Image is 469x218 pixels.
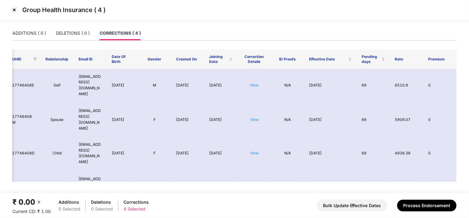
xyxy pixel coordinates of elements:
td: N/A [271,170,304,205]
td: 0 [423,170,457,205]
td: 0 [423,137,457,170]
td: [DATE] [204,103,238,136]
td: [EMAIL_ADDRESS][DOMAIN_NAME] [74,170,107,205]
img: svg+xml;base64,PHN2ZyBpZD0iQ3Jvc3MtMzJ4MzIiIHhtbG5zPSJodHRwOi8vd3d3LnczLm9yZy8yMDAwL3N2ZyIgd2lkdG... [9,5,19,15]
td: [DATE] [171,170,204,205]
div: Corrections [123,199,149,206]
th: Joining Date [204,49,238,69]
th: Effective Date [304,49,357,69]
th: Premium [423,49,457,69]
div: 4 Selected [123,206,149,212]
img: svg+xml;base64,PHN2ZyBpZD0iQmFjay0yMHgyMCIgeG1sbnM9Imh0dHA6Ly93d3cudzMub3JnLzIwMDAvc3ZnIiB3aWR0aD... [35,198,43,206]
div: 0 Selected [58,206,80,212]
div: Additions [58,199,80,206]
td: [EMAIL_ADDRESS][DOMAIN_NAME] [74,68,107,103]
span: UHID [12,57,31,62]
td: [DATE] [304,103,357,136]
th: Rate [390,49,424,69]
p: Group Health Insurance ( 4 ) [22,6,105,14]
span: Pending days [362,54,381,64]
td: [EMAIL_ADDRESS][DOMAIN_NAME] [74,103,107,136]
button: Bulk Update Effective Dates [317,200,387,211]
td: 17746408E [7,68,41,103]
td: [DATE] [107,68,138,103]
td: Self [41,170,74,205]
td: N/A [271,103,304,136]
span: Joining Date [209,54,228,64]
td: 4938.38 [390,137,424,170]
td: [DATE] [171,68,204,103]
td: [DATE] [204,137,238,170]
span: filter [32,56,38,63]
td: [DATE] [304,170,357,205]
th: Correction Details [238,49,271,69]
div: Deletions [91,199,113,206]
th: Created On [171,49,204,69]
th: Gender [138,49,171,69]
td: [DATE] [107,103,138,136]
td: 5909.07 [390,170,424,205]
td: F [138,137,171,170]
td: 66 [357,137,390,170]
td: 66 [357,68,390,103]
td: 17746408W [7,103,41,136]
td: F [138,103,171,136]
th: Pending days [357,49,390,69]
td: [DATE] [107,170,138,205]
th: ID Proofs [271,49,304,69]
td: 66 [357,103,390,136]
a: View [250,83,259,87]
span: Effective Date [309,57,347,62]
a: View [250,117,259,122]
th: Email ID [74,49,107,69]
td: 0 [423,68,457,103]
td: [DATE] [304,137,357,170]
div: DELETIONS ( 0 ) [56,30,90,37]
td: 0 [423,103,457,136]
div: 0 Selected [91,206,113,212]
td: M [138,170,171,205]
td: 66 [357,170,390,205]
a: View [250,151,259,155]
td: Spouse [41,103,74,136]
td: [DATE] [204,170,238,205]
td: 5909.07 [390,103,424,136]
td: N/A [271,68,304,103]
td: [DATE] [107,137,138,170]
th: Date Of Birth [107,49,138,69]
div: ₹ 0.00 [12,196,51,208]
td: 6510.9 [390,68,424,103]
div: ADDITIONS ( 0 ) [12,30,46,37]
td: M [138,68,171,103]
td: Child [41,137,74,170]
button: Process Endorsement [397,200,457,211]
td: [DATE] [204,68,238,103]
td: 17746409E [7,170,41,205]
td: N/A [271,137,304,170]
span: filter [33,57,37,61]
td: [EMAIL_ADDRESS][DOMAIN_NAME] [74,137,107,170]
div: CORRECTIONS ( 4 ) [100,30,141,37]
td: [DATE] [171,137,204,170]
span: Current CD: ₹ 1.00 [12,209,51,214]
td: 17746408D [7,137,41,170]
td: [DATE] [171,103,204,136]
td: [DATE] [304,68,357,103]
th: Relationship [41,49,74,69]
td: Self [41,68,74,103]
